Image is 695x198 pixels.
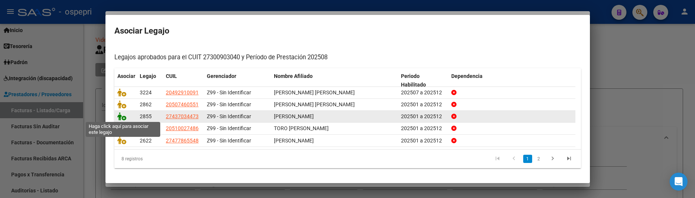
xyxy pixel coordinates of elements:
[274,89,355,95] span: LOPEZ PALACIOS AGUSTIN BENJAMIN DANIEL
[166,138,199,144] span: 27477865548
[562,155,576,163] a: go to last page
[140,138,152,144] span: 2622
[398,68,448,93] datatable-header-cell: Periodo Habilitado
[274,125,329,131] span: TORO MAXIMO ESEQUIEL
[451,73,483,79] span: Dependencia
[401,73,426,88] span: Periodo Habilitado
[207,73,236,79] span: Gerenciador
[166,101,199,107] span: 20507460551
[401,124,445,133] div: 202501 a 202512
[401,112,445,121] div: 202501 a 202512
[274,138,314,144] span: MEGLIOLI ROCIO AYELEN
[274,73,313,79] span: Nombre Afiliado
[140,113,152,119] span: 2855
[274,113,314,119] span: FERNANDEZ AGUSTINA NATALIA
[522,153,533,165] li: page 1
[533,153,544,165] li: page 2
[401,136,445,145] div: 202501 a 202512
[523,155,532,163] a: 1
[448,68,575,93] datatable-header-cell: Dependencia
[207,89,251,95] span: Z99 - Sin Identificar
[274,101,355,107] span: ORMEÑO ZAVALA BAUTISTA AGUSTIN
[490,155,505,163] a: go to first page
[670,173,688,191] div: Open Intercom Messenger
[166,125,199,131] span: 20510027486
[546,155,560,163] a: go to next page
[166,73,177,79] span: CUIL
[117,73,135,79] span: Asociar
[534,155,543,163] a: 2
[207,138,251,144] span: Z99 - Sin Identificar
[114,68,137,93] datatable-header-cell: Asociar
[137,68,163,93] datatable-header-cell: Legajo
[204,68,271,93] datatable-header-cell: Gerenciador
[140,101,152,107] span: 2862
[114,24,581,38] h2: Asociar Legajo
[271,68,398,93] datatable-header-cell: Nombre Afiliado
[140,89,152,95] span: 3224
[401,100,445,109] div: 202501 a 202512
[401,88,445,97] div: 202507 a 202512
[507,155,521,163] a: go to previous page
[140,73,156,79] span: Legajo
[114,150,206,168] div: 8 registros
[163,68,204,93] datatable-header-cell: CUIL
[207,113,251,119] span: Z99 - Sin Identificar
[114,53,581,62] p: Legajos aprobados para el CUIT 27300903040 y Período de Prestación 202508
[166,89,199,95] span: 20492910091
[140,125,152,131] span: 2655
[166,113,199,119] span: 27437034473
[207,125,251,131] span: Z99 - Sin Identificar
[207,101,251,107] span: Z99 - Sin Identificar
